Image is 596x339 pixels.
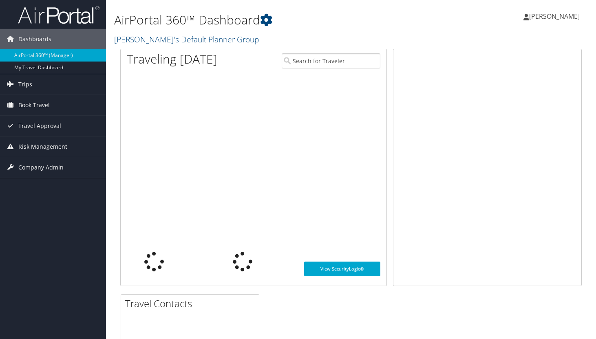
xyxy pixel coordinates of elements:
a: View SecurityLogic® [304,262,380,276]
span: [PERSON_NAME] [529,12,580,21]
a: [PERSON_NAME] [523,4,588,29]
span: Trips [18,74,32,95]
span: Travel Approval [18,116,61,136]
span: Company Admin [18,157,64,178]
span: Book Travel [18,95,50,115]
h1: AirPortal 360™ Dashboard [114,11,430,29]
img: airportal-logo.png [18,5,99,24]
span: Dashboards [18,29,51,49]
h1: Traveling [DATE] [127,51,217,68]
span: Risk Management [18,136,67,157]
a: [PERSON_NAME]'s Default Planner Group [114,34,261,45]
h2: Travel Contacts [125,297,259,310]
input: Search for Traveler [282,53,380,68]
